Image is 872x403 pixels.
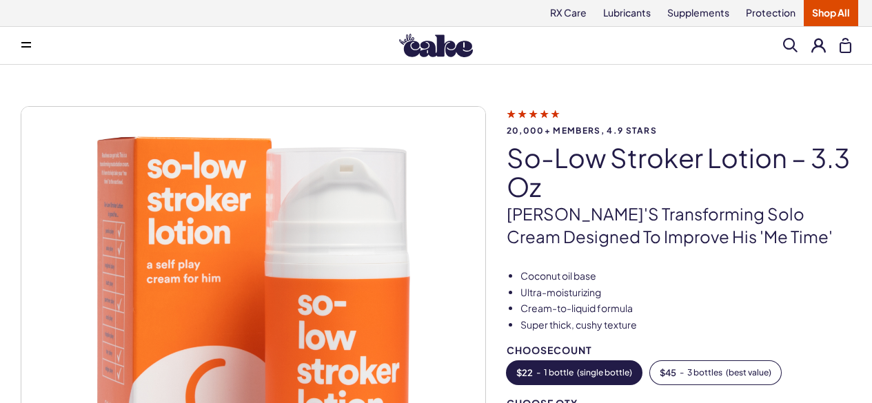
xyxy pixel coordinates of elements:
span: 3 bottles [687,368,722,378]
p: [PERSON_NAME]'s transforming solo cream designed to improve his 'me time' [507,203,851,249]
div: Choose Count [507,345,851,355]
span: 1 bottle [544,368,574,378]
li: Super thick, cushy texture [520,318,851,332]
li: Ultra-moisturizing [520,286,851,300]
span: $ 22 [516,368,533,378]
span: ( best value ) [726,368,771,378]
li: Cream-to-liquid formula [520,302,851,316]
img: Hello Cake [399,34,473,57]
li: Coconut oil base [520,269,851,283]
button: - [507,361,642,384]
a: 20,000+ members, 4.9 stars [507,107,851,135]
button: - [650,361,781,384]
span: $ 45 [660,368,676,378]
span: 20,000+ members, 4.9 stars [507,126,851,135]
h1: So-Low Stroker Lotion – 3.3 oz [507,143,851,201]
span: ( single bottle ) [577,368,632,378]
